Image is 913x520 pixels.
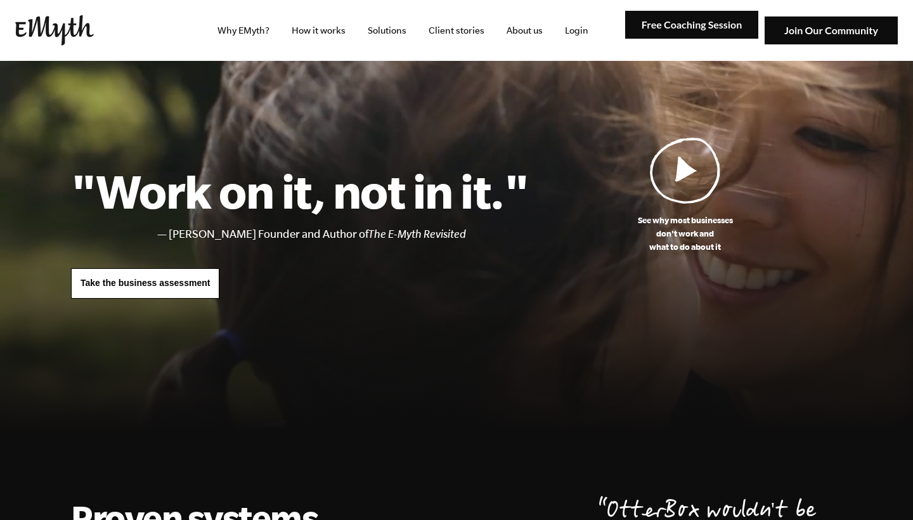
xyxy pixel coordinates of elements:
a: See why most businessesdon't work andwhat to do about it [528,137,842,254]
i: The E-Myth Revisited [368,228,466,240]
img: Play Video [650,137,721,204]
p: See why most businesses don't work and what to do about it [528,214,842,254]
iframe: Chat Widget [850,459,913,520]
span: Take the business assessment [81,278,210,288]
img: Free Coaching Session [625,11,758,39]
h1: "Work on it, not in it." [71,163,528,219]
a: Take the business assessment [71,268,219,299]
li: [PERSON_NAME] Founder and Author of [169,225,528,244]
img: EMyth [15,15,94,46]
img: Join Our Community [765,16,898,45]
